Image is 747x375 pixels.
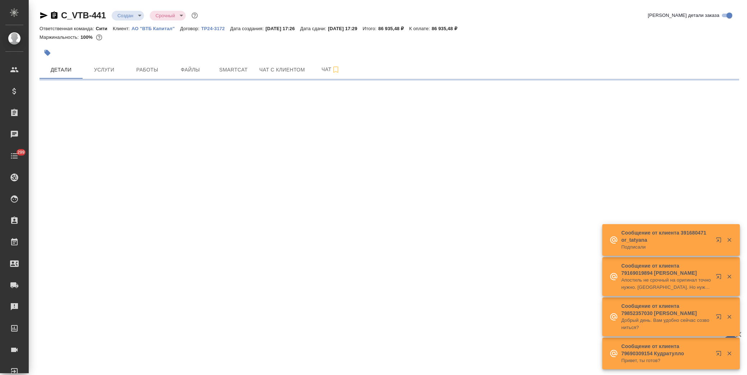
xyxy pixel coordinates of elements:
button: Открыть в новой вкладке [711,346,729,364]
p: Итого: [363,26,378,31]
p: Сообщение от клиента 391680471 or_tatyana [621,229,711,244]
p: Сообщение от клиента 79852357030 [PERSON_NAME] [621,302,711,317]
a: АО "ВТБ Капитал" [131,25,180,31]
p: Дата сдачи: [300,26,328,31]
p: К оплате: [409,26,432,31]
button: 0.00 RUB; [94,33,104,42]
p: ТР24-3172 [201,26,230,31]
p: [DATE] 17:29 [328,26,363,31]
p: Маржинальность: [40,34,80,40]
p: Привет, ты готов? [621,357,711,364]
button: Закрыть [722,350,737,357]
p: Добрый день. Вам удобно сейчас созвониться? [621,317,711,331]
p: Сообщение от клиента 79169019894 [PERSON_NAME] [621,262,711,277]
p: Апостиль не срочный на оригинал точно нужно. [GEOGRAPHIC_DATA]. Но нужно еще апостиль на копию Та... [621,277,711,291]
button: Доп статусы указывают на важность/срочность заказа [190,11,199,20]
p: Ответственная команда: [40,26,96,31]
button: Скопировать ссылку для ЯМессенджера [40,11,48,20]
p: Договор: [180,26,201,31]
button: Скопировать ссылку [50,11,59,20]
span: Файлы [173,65,208,74]
p: Клиент: [113,26,131,31]
svg: Подписаться [331,65,340,74]
a: ТР24-3172 [201,25,230,31]
p: 86 935,48 ₽ [378,26,409,31]
a: 299 [2,147,27,165]
button: Открыть в новой вкладке [711,269,729,287]
span: Детали [44,65,78,74]
span: 299 [13,149,29,156]
button: Открыть в новой вкладке [711,233,729,250]
button: Добавить тэг [40,45,55,61]
p: Сообщение от клиента 79690309154 Кудратулло [621,343,711,357]
button: Открыть в новой вкладке [711,310,729,327]
span: Работы [130,65,164,74]
button: Создан [115,13,135,19]
div: Создан [150,11,186,20]
a: C_VTB-441 [61,10,106,20]
button: Закрыть [722,273,737,280]
p: Дата создания: [230,26,265,31]
button: Срочный [153,13,177,19]
span: [PERSON_NAME] детали заказа [648,12,719,19]
p: 100% [80,34,94,40]
span: Smartcat [216,65,251,74]
div: Создан [112,11,144,20]
p: АО "ВТБ Капитал" [131,26,180,31]
p: Подписали [621,244,711,251]
p: Сити [96,26,113,31]
p: [DATE] 17:26 [265,26,300,31]
button: Закрыть [722,314,737,320]
p: 86 935,48 ₽ [432,26,463,31]
button: Закрыть [722,237,737,243]
span: Чат [314,65,348,74]
span: Чат с клиентом [259,65,305,74]
span: Услуги [87,65,121,74]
